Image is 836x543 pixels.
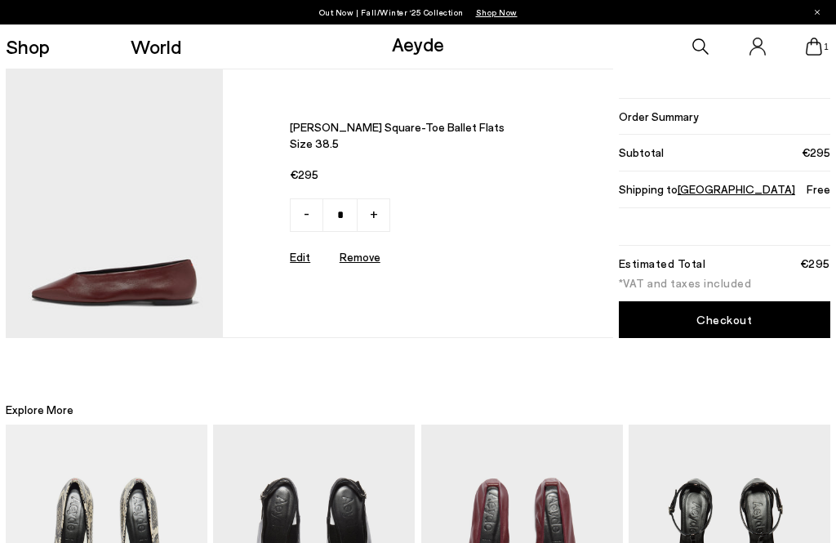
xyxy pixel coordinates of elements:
a: Edit [290,250,310,264]
li: Order Summary [619,98,830,135]
a: Shop [6,37,50,56]
span: 1 [822,42,830,51]
span: [PERSON_NAME] square-toe ballet flats [290,119,527,136]
div: Estimated Total [619,258,706,269]
div: €295 [800,258,830,269]
span: Size 38.5 [290,136,527,152]
a: 1 [806,38,822,56]
span: + [370,203,378,223]
div: *VAT and taxes included [619,278,830,289]
a: Aeyde [392,32,444,56]
a: World [131,37,181,56]
li: Subtotal [619,135,830,171]
a: - [290,198,323,232]
a: + [357,198,390,232]
span: €295 [290,167,527,183]
span: - [304,203,309,223]
span: [GEOGRAPHIC_DATA] [678,182,795,196]
p: Out Now | Fall/Winter ‘25 Collection [319,4,518,20]
img: AEYDE-BETTY-NAPPA-LEATHER-PORT-1_4f229d74-4828-4ef9-a3f2-d1be84ae34f0_580x.jpg [6,69,223,337]
span: Navigate to /collections/new-in [476,7,518,17]
span: €295 [802,145,830,161]
a: Checkout [619,301,830,338]
span: Free [807,181,830,198]
span: Shipping to [619,181,795,198]
u: Remove [340,250,380,264]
